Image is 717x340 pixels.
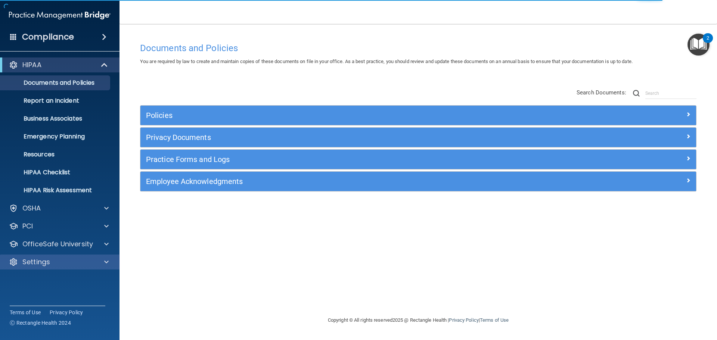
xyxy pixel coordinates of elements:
[146,109,690,121] a: Policies
[22,32,74,42] h4: Compliance
[9,204,109,213] a: OSHA
[480,317,509,323] a: Terms of Use
[449,317,478,323] a: Privacy Policy
[282,308,555,332] div: Copyright © All rights reserved 2025 @ Rectangle Health | |
[9,60,108,69] a: HIPAA
[645,88,696,99] input: Search
[146,177,552,185] h5: Employee Acknowledgments
[9,258,109,266] a: Settings
[146,111,552,119] h5: Policies
[633,90,640,97] img: ic-search.3b580494.png
[5,115,107,122] p: Business Associates
[146,175,690,187] a: Employee Acknowledgments
[22,222,33,231] p: PCI
[10,319,71,327] span: Ⓒ Rectangle Health 2024
[5,169,107,176] p: HIPAA Checklist
[5,187,107,194] p: HIPAA Risk Assessment
[140,43,696,53] h4: Documents and Policies
[9,222,109,231] a: PCI
[146,153,690,165] a: Practice Forms and Logs
[5,79,107,87] p: Documents and Policies
[146,133,552,141] h5: Privacy Documents
[707,38,709,48] div: 2
[146,155,552,163] h5: Practice Forms and Logs
[50,309,83,316] a: Privacy Policy
[5,133,107,140] p: Emergency Planning
[5,97,107,105] p: Report an Incident
[577,89,626,96] span: Search Documents:
[687,34,710,56] button: Open Resource Center, 2 new notifications
[146,131,690,143] a: Privacy Documents
[22,60,41,69] p: HIPAA
[22,258,50,266] p: Settings
[22,204,41,213] p: OSHA
[588,287,708,317] iframe: Drift Widget Chat Controller
[10,309,41,316] a: Terms of Use
[140,59,633,64] span: You are required by law to create and maintain copies of these documents on file in your office. ...
[9,240,109,249] a: OfficeSafe University
[9,8,111,23] img: PMB logo
[22,240,93,249] p: OfficeSafe University
[5,151,107,158] p: Resources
